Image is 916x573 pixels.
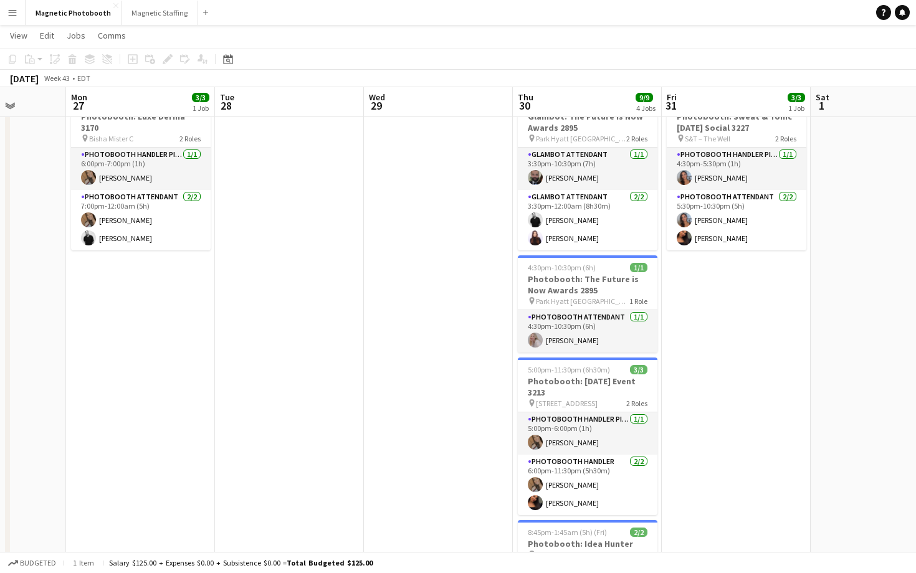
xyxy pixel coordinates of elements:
[71,92,87,103] span: Mon
[636,93,653,102] span: 9/9
[10,30,27,41] span: View
[369,92,385,103] span: Wed
[71,93,211,250] app-job-card: 6:00pm-12:00am (6h) (Tue)3/3Photobooth: Luxe Derma 3170 Bisha Mister C2 RolesPhotobooth Handler P...
[536,296,629,306] span: Park Hyatt [GEOGRAPHIC_DATA]
[667,111,806,133] h3: Photobooth: Sweat & Tonic [DATE] Social 3227
[518,190,657,250] app-card-role: Glambot Attendant2/23:30pm-12:00am (8h30m)[PERSON_NAME][PERSON_NAME]
[518,310,657,353] app-card-role: Photobooth Attendant1/14:30pm-10:30pm (6h)[PERSON_NAME]
[287,558,373,567] span: Total Budgeted $125.00
[630,365,647,374] span: 3/3
[193,103,209,113] div: 1 Job
[626,134,647,143] span: 2 Roles
[77,73,90,83] div: EDT
[816,92,829,103] span: Sat
[220,92,234,103] span: Tue
[536,399,598,408] span: [STREET_ADDRESS]
[67,30,85,41] span: Jobs
[536,134,626,143] span: Park Hyatt [GEOGRAPHIC_DATA]
[518,412,657,455] app-card-role: Photobooth Handler Pick-Up/Drop-Off1/15:00pm-6:00pm (1h)[PERSON_NAME]
[665,98,677,113] span: 31
[629,296,647,306] span: 1 Role
[40,30,54,41] span: Edit
[41,73,72,83] span: Week 43
[667,148,806,190] app-card-role: Photobooth Handler Pick-Up/Drop-Off1/14:30pm-5:30pm (1h)[PERSON_NAME]
[69,98,87,113] span: 27
[518,92,533,103] span: Thu
[518,376,657,398] h3: Photobooth: [DATE] Event 3213
[518,455,657,515] app-card-role: Photobooth Handler2/26:00pm-11:30pm (5h30m)[PERSON_NAME][PERSON_NAME]
[109,558,373,567] div: Salary $125.00 + Expenses $0.00 + Subsistence $0.00 =
[10,72,39,85] div: [DATE]
[518,273,657,296] h3: Photobooth: The Future is Now Awards 2895
[518,148,657,190] app-card-role: Glambot Attendant1/13:30pm-10:30pm (7h)[PERSON_NAME]
[6,556,58,570] button: Budgeted
[518,538,657,549] h3: Photobooth: Idea Hunter
[518,255,657,353] app-job-card: 4:30pm-10:30pm (6h)1/1Photobooth: The Future is Now Awards 2895 Park Hyatt [GEOGRAPHIC_DATA]1 Rol...
[518,93,657,250] app-job-card: 3:30pm-12:00am (8h30m) (Fri)3/3Glambot: The Future is Now Awards 2895 Park Hyatt [GEOGRAPHIC_DATA...
[775,134,796,143] span: 2 Roles
[122,1,198,25] button: Magnetic Staffing
[20,559,56,567] span: Budgeted
[62,27,90,44] a: Jobs
[179,134,201,143] span: 2 Roles
[626,399,647,408] span: 2 Roles
[26,1,122,25] button: Magnetic Photobooth
[98,30,126,41] span: Comms
[685,134,730,143] span: S&T – The Well
[636,103,656,113] div: 4 Jobs
[93,27,131,44] a: Comms
[536,550,598,559] span: [STREET_ADDRESS]
[814,98,829,113] span: 1
[192,93,209,102] span: 3/3
[630,263,647,272] span: 1/1
[89,134,133,143] span: Bisha Mister C
[218,98,234,113] span: 28
[630,528,647,537] span: 2/2
[518,111,657,133] h3: Glambot: The Future is Now Awards 2895
[528,365,610,374] span: 5:00pm-11:30pm (6h30m)
[528,263,596,272] span: 4:30pm-10:30pm (6h)
[528,528,607,537] span: 8:45pm-1:45am (5h) (Fri)
[5,27,32,44] a: View
[667,190,806,250] app-card-role: Photobooth Attendant2/25:30pm-10:30pm (5h)[PERSON_NAME][PERSON_NAME]
[788,93,805,102] span: 3/3
[69,558,98,567] span: 1 item
[71,111,211,133] h3: Photobooth: Luxe Derma 3170
[518,358,657,515] app-job-card: 5:00pm-11:30pm (6h30m)3/3Photobooth: [DATE] Event 3213 [STREET_ADDRESS]2 RolesPhotobooth Handler ...
[626,550,647,559] span: 2 Roles
[667,93,806,250] app-job-card: 4:30pm-10:30pm (6h)3/3Photobooth: Sweat & Tonic [DATE] Social 3227 S&T – The Well2 RolesPhotoboot...
[667,92,677,103] span: Fri
[71,190,211,250] app-card-role: Photobooth Attendant2/27:00pm-12:00am (5h)[PERSON_NAME][PERSON_NAME]
[35,27,59,44] a: Edit
[788,103,804,113] div: 1 Job
[367,98,385,113] span: 29
[71,148,211,190] app-card-role: Photobooth Handler Pick-Up/Drop-Off1/16:00pm-7:00pm (1h)[PERSON_NAME]
[516,98,533,113] span: 30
